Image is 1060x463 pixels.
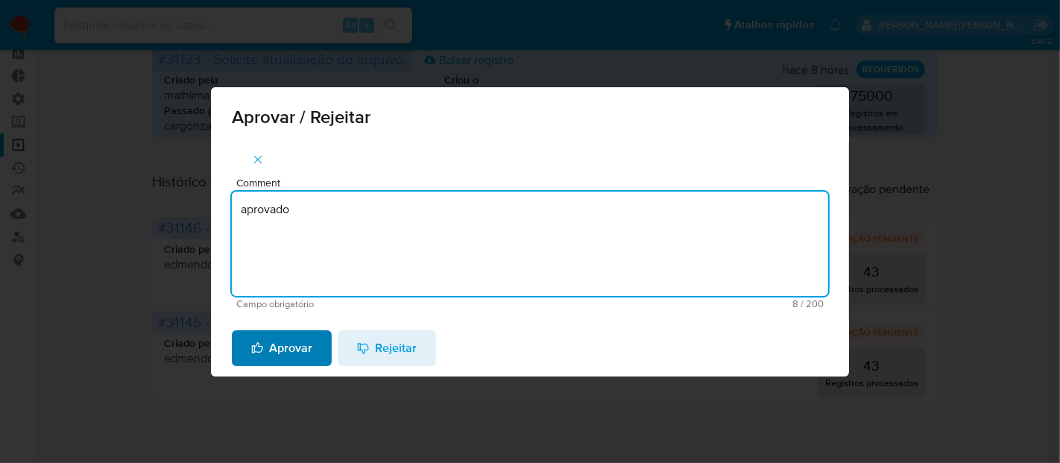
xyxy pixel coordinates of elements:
[357,332,417,365] span: Rejeitar
[338,330,436,366] button: Rejeitar
[530,299,824,309] span: Máximo 200 caracteres
[236,177,833,189] span: Comment
[236,299,530,309] span: Campo obrigatório
[232,108,828,126] span: Aprovar / Rejeitar
[232,192,828,296] textarea: aprovado
[251,332,312,365] span: Aprovar
[232,330,332,366] button: Aprovar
